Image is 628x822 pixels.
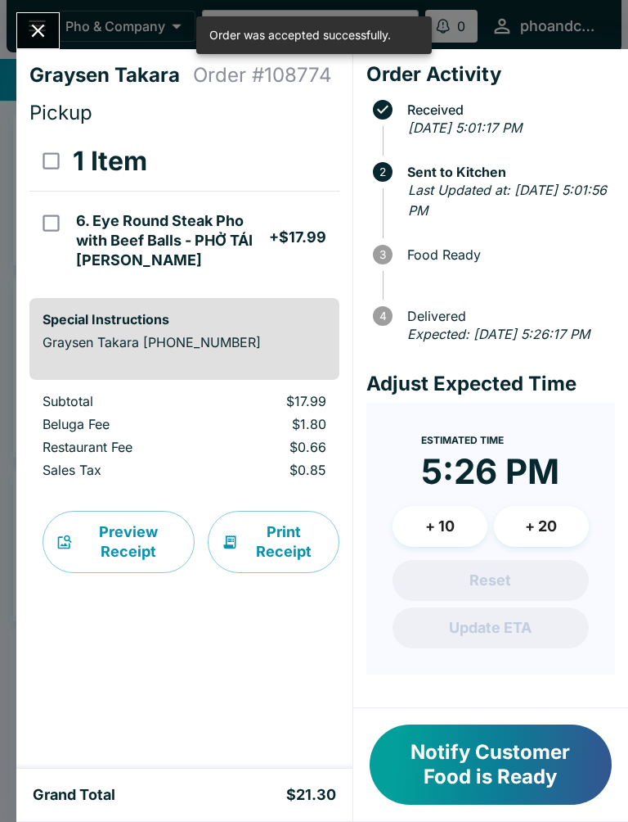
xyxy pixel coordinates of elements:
p: Subtotal [43,393,195,409]
button: + 20 [494,506,589,547]
h4: Graysen Takara [29,63,193,88]
button: Preview Receipt [43,511,195,573]
em: Expected: [DATE] 5:26:17 PM [407,326,590,342]
text: 4 [379,309,386,323]
text: 2 [379,165,386,178]
h5: + $17.99 [269,228,326,247]
h5: 6. Eye Round Steak Pho with Beef Balls - PHỞ TÁI [PERSON_NAME] [76,211,268,270]
text: 3 [379,248,386,261]
h4: Order Activity [366,62,615,87]
p: $0.66 [222,439,326,455]
p: Sales Tax [43,462,195,478]
h5: $21.30 [286,785,336,805]
h3: 1 Item [73,145,147,178]
span: Sent to Kitchen [399,165,615,179]
button: + 10 [392,506,487,547]
button: Print Receipt [208,511,339,573]
span: Food Ready [399,247,615,262]
button: Close [17,13,59,48]
h4: Adjust Expected Time [366,372,615,396]
span: Pickup [29,101,92,124]
span: Received [399,102,615,117]
table: orders table [29,393,339,485]
h4: Order # 108774 [193,63,332,88]
table: orders table [29,132,339,285]
h6: Special Instructions [43,311,326,327]
div: Order was accepted successfully. [209,21,391,49]
em: [DATE] 5:01:17 PM [408,120,522,136]
p: Restaurant Fee [43,439,195,455]
button: Notify Customer Food is Ready [370,725,612,805]
time: 5:26 PM [421,450,559,493]
p: $1.80 [222,416,326,432]
span: Estimated Time [421,434,504,446]
em: Last Updated at: [DATE] 5:01:56 PM [408,182,607,219]
span: Delivered [399,309,615,323]
p: Graysen Takara [PHONE_NUMBER] [43,334,326,350]
p: Beluga Fee [43,416,195,432]
h5: Grand Total [33,785,115,805]
p: $0.85 [222,462,326,478]
p: $17.99 [222,393,326,409]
